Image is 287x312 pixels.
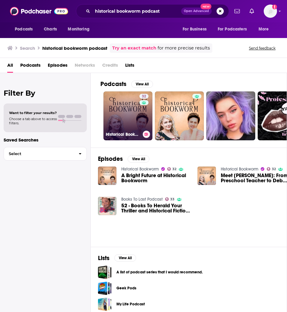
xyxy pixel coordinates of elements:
a: Historical Bookworm [121,167,159,172]
a: Lists [125,60,134,73]
span: More [259,25,269,33]
a: EpisodesView All [98,155,149,163]
a: Show notifications dropdown [247,6,256,16]
a: Historical Bookworm [221,167,258,172]
h2: Episodes [98,155,123,163]
span: Networks [75,60,95,73]
div: Search podcasts, credits, & more... [76,4,229,18]
span: For Podcasters [218,25,247,33]
a: Show notifications dropdown [232,6,242,16]
a: Try an exact match [112,45,156,52]
span: Logged in as evest [264,5,277,18]
span: for more precise results [158,45,210,52]
a: 32 [267,167,276,171]
button: open menu [11,24,41,35]
a: Charts [40,24,60,35]
span: Podcasts [15,25,33,33]
a: 52 - Books To Herald Your Thriller and Historical Fiction Era with Nic the Bookworm [121,203,190,213]
h2: Filter By [4,89,87,97]
a: 32 [139,94,148,99]
button: Send feedback [247,46,277,51]
h3: historical bookworm podcast [42,45,107,51]
span: 33 [170,198,174,201]
span: Monitoring [68,25,89,33]
button: Select [4,147,87,161]
button: Open AdvancedNew [181,8,212,15]
svg: Add a profile image [272,5,277,9]
span: Charts [44,25,57,33]
h2: Lists [98,254,109,262]
a: All [7,60,13,73]
span: Open Advanced [184,10,209,13]
button: open menu [254,24,276,35]
a: 32 [167,167,177,171]
a: My Life Podcast [116,301,145,307]
a: PodcastsView All [100,80,153,88]
span: Choose a tab above to access filters. [9,117,57,125]
button: View All [114,254,136,262]
button: open menu [178,24,214,35]
span: For Business [183,25,207,33]
button: open menu [214,24,256,35]
span: Select [4,152,74,156]
img: User Profile [264,5,277,18]
a: Geek Pods [116,285,136,291]
img: Meet KyLee Woodley: From Preschool Teacher to Debut Novelist and Co-Host of the Historical Bookwo... [197,167,216,185]
h3: Search [20,45,35,51]
a: Books To Last Podcast [121,197,163,202]
span: New [201,4,211,9]
span: 32 [272,168,276,170]
a: Geek Pods [98,282,112,295]
span: Want to filter your results? [9,111,57,115]
a: 33 [165,197,175,201]
p: Saved Searches [4,137,87,143]
a: Episodes [48,60,67,73]
a: A list of podcast series that I would recommend. [98,266,112,279]
span: 32 [172,168,176,170]
h3: Historical Bookworm [106,132,140,137]
img: A Bright Future at Historical Bookworm [98,167,116,185]
input: Search podcasts, credits, & more... [93,6,181,16]
button: View All [128,155,149,163]
button: open menu [64,24,97,35]
a: A Bright Future at Historical Bookworm [121,173,190,183]
a: 32Historical Bookworm [103,91,152,140]
img: 52 - Books To Herald Your Thriller and Historical Fiction Era with Nic the Bookworm [98,197,116,215]
span: Credits [102,60,118,73]
button: View All [131,81,153,88]
a: ListsView All [98,254,136,262]
h2: Podcasts [100,80,126,88]
span: 32 [142,94,146,100]
img: Podchaser - Follow, Share and Rate Podcasts [10,5,68,17]
a: My Life Podcast [98,298,112,311]
button: Show profile menu [264,5,277,18]
a: Podcasts [20,60,41,73]
a: A list of podcast series that I would recommend. [116,269,203,275]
